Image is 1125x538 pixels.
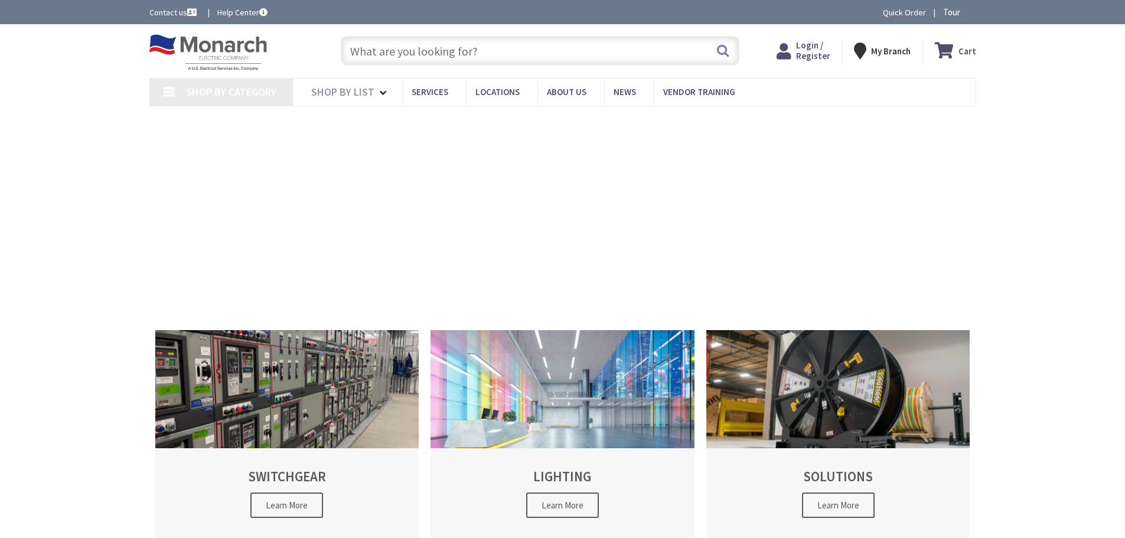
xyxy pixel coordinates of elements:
[854,40,911,61] div: My Branch
[777,40,830,61] a: Login / Register
[475,86,520,97] span: Locations
[250,493,323,518] span: Learn More
[412,86,448,97] span: Services
[176,469,399,484] h2: SWITCHGEAR
[802,493,875,518] span: Learn More
[727,469,950,484] h2: SOLUTIONS
[871,45,911,57] strong: My Branch
[935,40,976,61] a: Cart
[796,40,830,61] span: Login / Register
[149,34,268,71] img: Monarch Electric Company
[217,6,268,18] a: Help Center
[149,6,199,18] a: Contact us
[614,86,636,97] span: News
[547,86,586,97] span: About Us
[883,6,926,18] a: Quick Order
[451,469,674,484] h2: LIGHTING
[186,85,276,99] span: Shop By Category
[526,493,599,518] span: Learn More
[958,40,976,61] strong: Cart
[311,85,374,99] span: Shop By List
[341,36,739,66] input: What are you looking for?
[943,6,973,18] span: Tour
[663,86,735,97] span: Vendor Training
